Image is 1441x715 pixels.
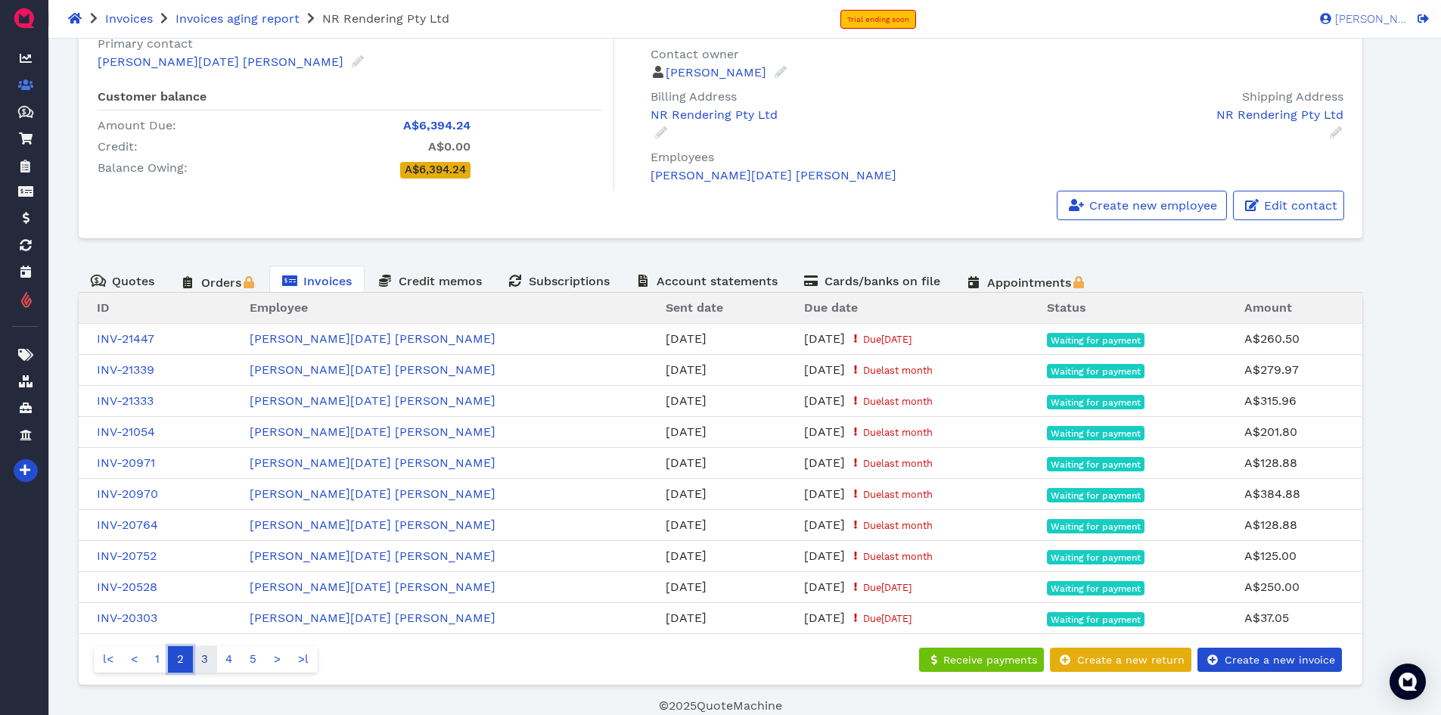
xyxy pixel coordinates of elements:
[112,274,154,288] span: Quotes
[168,646,193,673] a: Go to page number 2
[1051,491,1141,500] span: Waiting for payment
[1197,648,1342,672] button: Create a new invoice
[1051,367,1141,376] span: Waiting for payment
[804,518,845,532] span: [DATE]
[289,646,318,673] a: Go to last page
[623,266,790,295] a: Account statements
[790,266,953,295] a: Cards/banks on file
[97,455,155,470] a: INV-20971
[666,65,788,79] a: [PERSON_NAME]
[863,458,933,469] span: Due
[1051,522,1141,531] span: Waiting for payment
[250,331,495,346] a: [PERSON_NAME][DATE] [PERSON_NAME]
[97,424,155,439] a: INV-21054
[881,334,911,345] span: [DATE]
[1051,398,1141,407] span: Waiting for payment
[97,518,158,532] a: INV-20764
[881,520,933,531] span: last month
[1047,300,1086,315] span: Status
[804,455,845,470] span: [DATE]
[1244,455,1297,470] span: A$128.88
[250,487,495,501] a: [PERSON_NAME][DATE] [PERSON_NAME]
[804,580,845,594] span: [DATE]
[863,365,933,376] span: Due
[250,362,495,377] a: [PERSON_NAME][DATE] [PERSON_NAME]
[201,275,241,290] span: Orders
[97,487,158,501] a: INV-20970
[1244,549,1297,563] span: A$125.00
[863,551,933,562] span: Due
[97,362,154,377] a: INV-21339
[95,276,100,284] tspan: $
[881,396,933,407] span: last month
[250,455,495,470] a: [PERSON_NAME][DATE] [PERSON_NAME]
[840,10,916,29] a: Trial ending soon
[666,518,707,532] span: [DATE]
[881,365,933,376] span: last month
[651,150,714,164] span: Employees
[1087,198,1217,213] span: Create new employee
[1262,198,1337,213] span: Edit contact
[303,274,352,288] span: Invoices
[216,646,241,673] a: Go to page number 4
[1390,664,1426,700] div: Open Intercom Messenger
[651,106,989,140] a: NR Rendering Pty Ltd
[322,11,449,26] span: NR Rendering Pty Ltd
[666,580,707,594] span: [DATE]
[863,334,911,345] span: Due
[863,520,933,531] span: Due
[105,11,153,26] a: Invoices
[666,393,707,408] span: [DATE]
[863,613,911,624] span: Due
[863,427,933,438] span: Due
[1222,654,1335,666] span: Create a new invoice
[804,549,845,563] span: [DATE]
[1244,518,1297,532] span: A$128.88
[651,89,737,104] span: Billing Address
[651,47,739,61] span: Contact owner
[98,36,193,51] span: Primary contact
[1242,89,1343,104] span: Shipping Address
[250,393,495,408] a: [PERSON_NAME][DATE] [PERSON_NAME]
[146,646,169,673] a: Go to page number 1
[97,393,154,408] a: INV-21333
[1244,331,1300,346] span: A$260.50
[250,518,495,532] a: [PERSON_NAME][DATE] [PERSON_NAME]
[881,582,911,593] span: [DATE]
[825,274,940,288] span: Cards/banks on file
[666,487,707,501] span: [DATE]
[1057,191,1227,220] a: Create new employee
[97,300,110,315] span: ID
[651,168,896,182] a: [PERSON_NAME][DATE] [PERSON_NAME]
[881,427,933,438] span: last month
[98,89,602,110] h6: Customer balance
[97,331,154,346] a: INV-21447
[365,266,495,295] a: Credit memos
[122,646,147,673] a: Go to previous page
[175,11,300,26] span: Invoices aging report
[1331,14,1407,25] span: [PERSON_NAME]
[881,489,933,500] span: last month
[265,646,290,673] a: Go to next page
[1051,460,1141,469] span: Waiting for payment
[1051,336,1141,345] span: Waiting for payment
[1051,553,1141,562] span: Waiting for payment
[428,139,470,154] span: A$0.00
[1244,424,1297,439] span: A$201.80
[1011,106,1343,124] div: NR Rendering Pty Ltd
[22,107,26,115] tspan: $
[1011,106,1343,140] a: NR Rendering Pty Ltd
[863,582,911,593] span: Due
[666,362,707,377] span: [DATE]
[1051,584,1141,593] span: Waiting for payment
[847,15,909,23] span: Trial ending soon
[1233,191,1344,220] a: Edit contact
[192,646,217,673] a: Go to page number 3
[1244,300,1292,315] span: Amount
[804,611,845,625] span: [DATE]
[241,646,266,673] a: Go to page number 5
[495,266,623,295] a: Subscriptions
[1050,648,1191,672] button: Create a new return
[666,424,707,439] span: [DATE]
